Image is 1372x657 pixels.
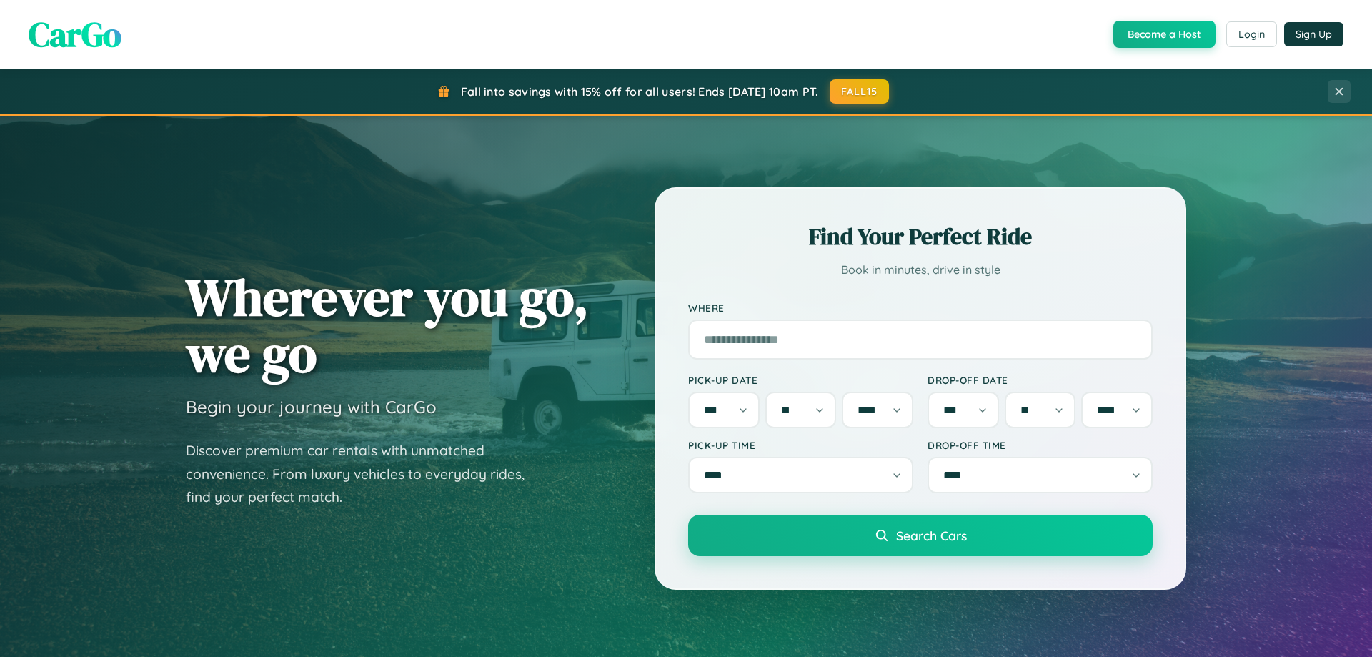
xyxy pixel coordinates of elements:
label: Pick-up Date [688,374,913,386]
span: Search Cars [896,528,967,543]
h1: Wherever you go, we go [186,269,589,382]
button: Login [1226,21,1277,47]
label: Drop-off Time [928,439,1153,451]
button: Sign Up [1284,22,1343,46]
span: Fall into savings with 15% off for all users! Ends [DATE] 10am PT. [461,84,819,99]
button: FALL15 [830,79,890,104]
label: Where [688,302,1153,314]
p: Book in minutes, drive in style [688,260,1153,280]
h3: Begin your journey with CarGo [186,396,437,418]
label: Drop-off Date [928,374,1153,386]
h2: Find Your Perfect Ride [688,221,1153,252]
span: CarGo [29,11,121,58]
button: Search Cars [688,515,1153,556]
button: Become a Host [1113,21,1216,48]
p: Discover premium car rentals with unmatched convenience. From luxury vehicles to everyday rides, ... [186,439,543,509]
label: Pick-up Time [688,439,913,451]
